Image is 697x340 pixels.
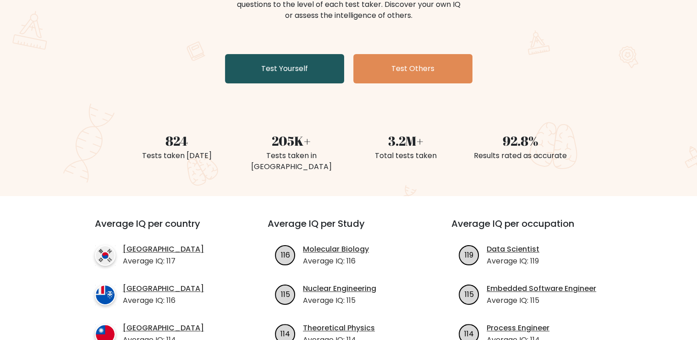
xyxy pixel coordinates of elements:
a: Theoretical Physics [303,323,375,334]
div: 824 [125,131,229,150]
a: Process Engineer [487,323,549,334]
div: 3.2M+ [354,131,458,150]
p: Average IQ: 115 [487,295,596,306]
text: 116 [281,249,290,260]
text: 115 [465,289,474,299]
a: Test Others [353,54,472,83]
a: Molecular Biology [303,244,369,255]
p: Average IQ: 115 [303,295,376,306]
p: Average IQ: 117 [123,256,204,267]
h3: Average IQ per country [95,218,235,240]
a: [GEOGRAPHIC_DATA] [123,244,204,255]
div: 92.8% [469,131,572,150]
div: Total tests taken [354,150,458,161]
a: [GEOGRAPHIC_DATA] [123,283,204,294]
p: Average IQ: 116 [303,256,369,267]
img: country [95,245,115,266]
text: 114 [464,328,474,339]
text: 115 [281,289,290,299]
a: Data Scientist [487,244,539,255]
h3: Average IQ per Study [268,218,429,240]
div: Results rated as accurate [469,150,572,161]
p: Average IQ: 119 [487,256,539,267]
div: Tests taken in [GEOGRAPHIC_DATA] [240,150,343,172]
a: Nuclear Engineering [303,283,376,294]
div: 205K+ [240,131,343,150]
h3: Average IQ per occupation [451,218,613,240]
a: Embedded Software Engineer [487,283,596,294]
text: 114 [280,328,290,339]
a: [GEOGRAPHIC_DATA] [123,323,204,334]
img: country [95,285,115,305]
div: Tests taken [DATE] [125,150,229,161]
p: Average IQ: 116 [123,295,204,306]
a: Test Yourself [225,54,344,83]
text: 119 [465,249,473,260]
